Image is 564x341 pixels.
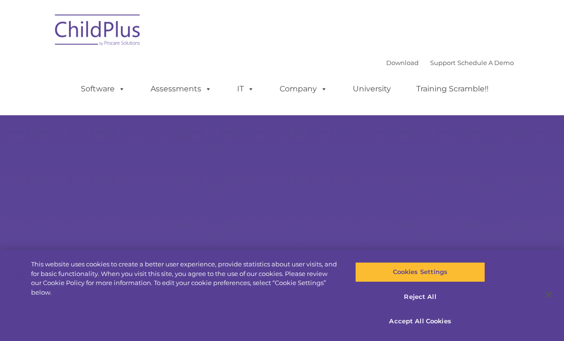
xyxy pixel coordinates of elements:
[343,79,401,99] a: University
[386,59,514,66] font: |
[407,79,498,99] a: Training Scramble!!
[355,311,485,331] button: Accept All Cookies
[355,262,485,282] button: Cookies Settings
[50,8,146,55] img: ChildPlus by Procare Solutions
[457,59,514,66] a: Schedule A Demo
[430,59,456,66] a: Support
[71,79,135,99] a: Software
[31,260,338,297] div: This website uses cookies to create a better user experience, provide statistics about user visit...
[538,284,559,305] button: Close
[270,79,337,99] a: Company
[355,287,485,307] button: Reject All
[386,59,419,66] a: Download
[228,79,264,99] a: IT
[141,79,221,99] a: Assessments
